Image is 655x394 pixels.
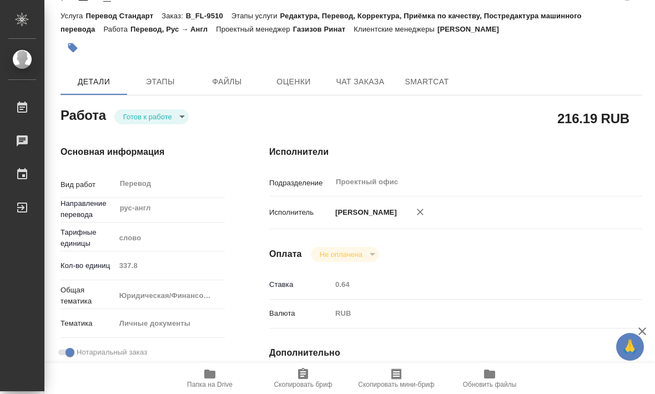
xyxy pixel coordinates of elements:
[130,25,216,33] p: Перевод, Рус → Англ
[274,381,332,388] span: Скопировать бриф
[269,247,302,261] h4: Оплата
[231,12,280,20] p: Этапы услуги
[162,12,185,20] p: Заказ:
[334,75,387,89] span: Чат заказа
[85,12,162,20] p: Перевод Стандарт
[616,333,644,361] button: 🙏
[61,285,115,307] p: Общая тематика
[186,12,231,20] p: B_FL-9510
[269,207,331,218] p: Исполнитель
[350,363,443,394] button: Скопировать мини-бриф
[61,198,115,220] p: Направление перевода
[61,227,115,249] p: Тарифные единицы
[200,75,254,89] span: Файлы
[114,109,189,124] div: Готов к работе
[187,381,233,388] span: Папка на Drive
[269,308,331,319] p: Валюта
[103,25,130,33] p: Работа
[67,75,120,89] span: Детали
[400,75,454,89] span: SmartCat
[354,25,437,33] p: Клиентские менеджеры
[408,200,432,224] button: Удалить исполнителя
[61,12,85,20] p: Услуга
[115,229,225,247] div: слово
[115,286,225,305] div: Юридическая/Финансовая
[61,104,106,124] h2: Работа
[331,276,611,292] input: Пустое поле
[437,25,507,33] p: [PERSON_NAME]
[293,25,354,33] p: Газизов Ринат
[61,36,85,60] button: Добавить тэг
[61,179,115,190] p: Вид работ
[216,25,293,33] p: Проектный менеджер
[311,247,379,262] div: Готов к работе
[61,12,582,33] p: Редактура, Перевод, Корректура, Приёмка по качеству, Постредактура машинного перевода
[120,112,175,122] button: Готов к работе
[621,335,639,358] span: 🙏
[331,207,397,218] p: [PERSON_NAME]
[163,363,256,394] button: Папка на Drive
[134,75,187,89] span: Этапы
[61,318,115,329] p: Тематика
[463,381,517,388] span: Обновить файлы
[269,346,642,360] h4: Дополнительно
[256,363,350,394] button: Скопировать бриф
[443,363,536,394] button: Обновить файлы
[267,75,320,89] span: Оценки
[316,250,366,259] button: Не оплачена
[557,109,629,128] h2: 216.19 RUB
[269,279,331,290] p: Ставка
[77,347,147,358] span: Нотариальный заказ
[115,257,225,274] input: Пустое поле
[61,260,115,271] p: Кол-во единиц
[331,304,611,323] div: RUB
[115,314,225,333] div: Личные документы
[358,381,434,388] span: Скопировать мини-бриф
[269,178,331,189] p: Подразделение
[269,145,642,159] h4: Исполнители
[61,145,225,159] h4: Основная информация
